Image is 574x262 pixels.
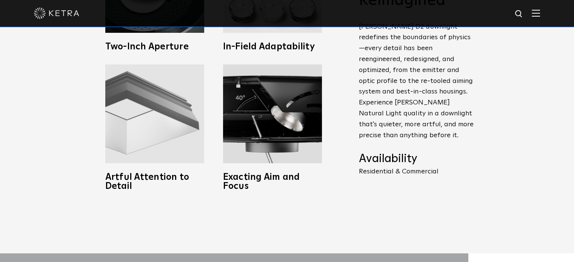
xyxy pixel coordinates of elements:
h3: Artful Attention to Detail [105,173,204,191]
h3: Exacting Aim and Focus [223,173,322,191]
img: Ketra full spectrum lighting fixtures [105,64,204,163]
p: Residential & Commercial [359,168,476,175]
img: search icon [514,9,524,19]
h3: Two-Inch Aperture [105,42,204,51]
img: Hamburger%20Nav.svg [532,9,540,17]
img: ketra-logo-2019-white [34,8,79,19]
p: [PERSON_NAME] D2 downlight redefines the boundaries of physics—every detail has been reengineered... [359,21,476,141]
h3: In-Field Adaptability [223,42,322,51]
h4: Availability [359,152,476,166]
img: Adjustable downlighting with 40 degree tilt [223,64,322,163]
